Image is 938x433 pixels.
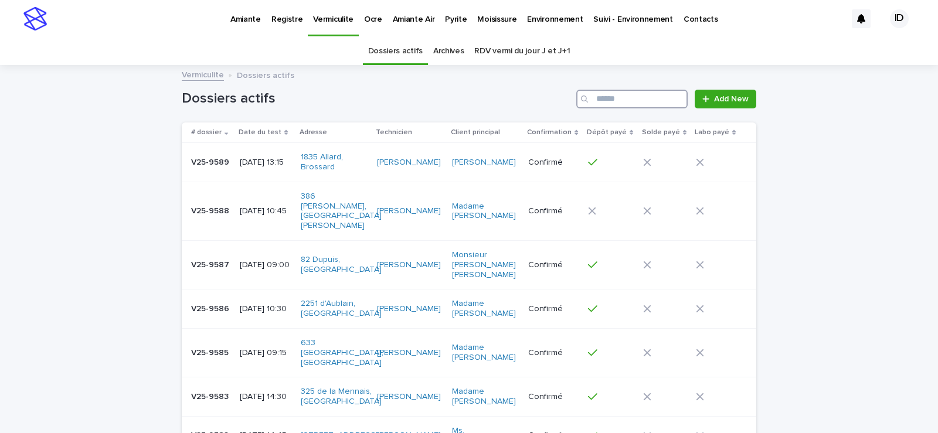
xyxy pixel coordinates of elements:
[240,158,291,168] p: [DATE] 13:15
[300,126,327,139] p: Adresse
[240,304,291,314] p: [DATE] 10:30
[377,304,441,314] a: [PERSON_NAME]
[301,255,382,275] a: 82 Dupuis, [GEOGRAPHIC_DATA]
[714,95,749,103] span: Add New
[452,202,517,221] a: Madame [PERSON_NAME]
[182,182,756,240] tr: V25-9588V25-9588 [DATE] 10:45386 [PERSON_NAME], [GEOGRAPHIC_DATA][PERSON_NAME] [PERSON_NAME] Mada...
[528,260,579,270] p: Confirmé
[695,90,756,108] a: Add New
[452,158,516,168] a: [PERSON_NAME]
[240,348,291,358] p: [DATE] 09:15
[377,392,441,402] a: [PERSON_NAME]
[182,240,756,289] tr: V25-9587V25-9587 [DATE] 09:0082 Dupuis, [GEOGRAPHIC_DATA] [PERSON_NAME] Monsieur [PERSON_NAME] [P...
[301,299,382,319] a: 2251 d'Aublain, [GEOGRAPHIC_DATA]
[377,158,441,168] a: [PERSON_NAME]
[240,260,291,270] p: [DATE] 09:00
[182,377,756,417] tr: V25-9583V25-9583 [DATE] 14:30325 de la Mennais, [GEOGRAPHIC_DATA] [PERSON_NAME] Madame [PERSON_NA...
[377,206,441,216] a: [PERSON_NAME]
[182,143,756,182] tr: V25-9589V25-9589 [DATE] 13:151835 Allard, Brossard [PERSON_NAME] [PERSON_NAME] Confirmé
[182,289,756,329] tr: V25-9586V25-9586 [DATE] 10:302251 d'Aublain, [GEOGRAPHIC_DATA] [PERSON_NAME] Madame [PERSON_NAME]...
[433,37,464,65] a: Archives
[191,346,231,358] p: V25-9585
[301,152,366,172] a: 1835 Allard, Brossard
[237,68,294,81] p: Dossiers actifs
[182,90,572,107] h1: Dossiers actifs
[191,155,232,168] p: V25-9589
[301,192,382,231] a: 386 [PERSON_NAME], [GEOGRAPHIC_DATA][PERSON_NAME]
[239,126,281,139] p: Date du test
[240,392,291,402] p: [DATE] 14:30
[528,392,579,402] p: Confirmé
[377,260,441,270] a: [PERSON_NAME]
[890,9,909,28] div: ID
[301,338,383,367] a: 633 [GEOGRAPHIC_DATA], [GEOGRAPHIC_DATA]
[376,126,412,139] p: Technicien
[528,304,579,314] p: Confirmé
[587,126,627,139] p: Dépôt payé
[452,387,517,407] a: Madame [PERSON_NAME]
[182,328,756,377] tr: V25-9585V25-9585 [DATE] 09:15633 [GEOGRAPHIC_DATA], [GEOGRAPHIC_DATA] [PERSON_NAME] Madame [PERSO...
[191,258,232,270] p: V25-9587
[451,126,500,139] p: Client principal
[301,387,382,407] a: 325 de la Mennais, [GEOGRAPHIC_DATA]
[377,348,441,358] a: [PERSON_NAME]
[528,158,579,168] p: Confirmé
[527,126,572,139] p: Confirmation
[191,390,231,402] p: V25-9583
[452,250,517,279] a: Monsieur [PERSON_NAME] [PERSON_NAME]
[191,302,232,314] p: V25-9586
[528,206,579,216] p: Confirmé
[191,204,232,216] p: V25-9588
[182,67,224,81] a: Vermiculite
[528,348,579,358] p: Confirmé
[474,37,570,65] a: RDV vermi du jour J et J+1
[23,7,47,30] img: stacker-logo-s-only.png
[452,299,517,319] a: Madame [PERSON_NAME]
[576,90,688,108] input: Search
[452,343,517,363] a: Madame [PERSON_NAME]
[368,37,423,65] a: Dossiers actifs
[240,206,291,216] p: [DATE] 10:45
[695,126,729,139] p: Labo payé
[642,126,680,139] p: Solde payé
[191,126,222,139] p: # dossier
